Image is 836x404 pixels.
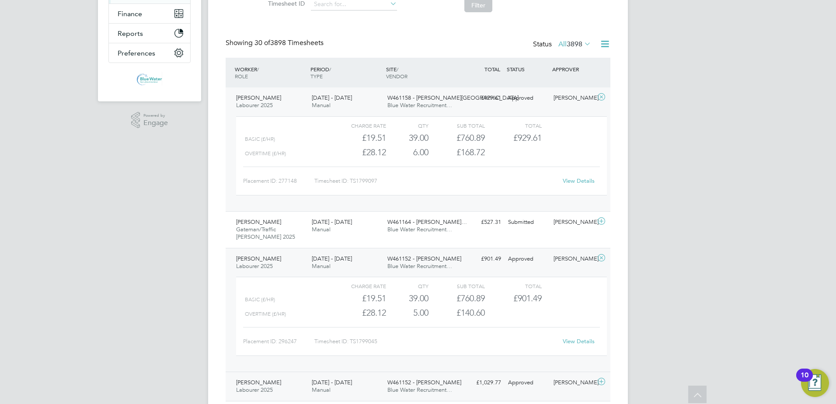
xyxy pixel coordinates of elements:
div: £19.51 [330,131,386,145]
div: 39.00 [386,131,428,145]
div: Total [485,281,541,291]
div: Approved [505,376,550,390]
span: Blue Water Recruitment… [387,262,452,270]
div: £527.31 [459,215,505,230]
span: Overtime (£/HR) [245,150,286,157]
span: Labourer 2025 [236,386,273,394]
div: Placement ID: 296247 [243,334,314,348]
span: Gateman/Traffic [PERSON_NAME] 2025 [236,226,295,240]
div: QTY [386,281,428,291]
span: / [329,66,331,73]
div: QTY [386,120,428,131]
div: Showing [226,38,325,48]
button: Open Resource Center, 10 new notifications [801,369,829,397]
span: [PERSON_NAME] [236,379,281,386]
div: PERIOD [308,61,384,84]
div: £19.51 [330,291,386,306]
div: Total [485,120,541,131]
div: [PERSON_NAME] [550,91,596,105]
div: [PERSON_NAME] [550,376,596,390]
img: bluewaterwales-logo-retina.png [137,72,163,86]
div: Status [533,38,593,51]
span: Basic (£/HR) [245,296,275,303]
span: Labourer 2025 [236,262,273,270]
span: [PERSON_NAME] [236,255,281,262]
span: [DATE] - [DATE] [312,255,352,262]
div: Submitted [505,215,550,230]
span: W461152 - [PERSON_NAME] [387,255,461,262]
div: Charge rate [330,281,386,291]
span: [DATE] - [DATE] [312,94,352,101]
span: Overtime (£/HR) [245,311,286,317]
span: Labourer 2025 [236,101,273,109]
span: Reports [118,29,143,38]
div: Approved [505,91,550,105]
div: SITE [384,61,460,84]
div: 6.00 [386,145,428,160]
div: £28.12 [330,306,386,320]
span: £929.61 [513,132,542,143]
span: Blue Water Recruitment… [387,101,452,109]
div: £1,029.77 [459,376,505,390]
div: Sub Total [428,120,485,131]
a: Go to home page [108,72,191,86]
span: TYPE [310,73,323,80]
div: STATUS [505,61,550,77]
div: £140.60 [428,306,485,320]
span: W461158 - [PERSON_NAME][GEOGRAPHIC_DATA] [387,94,519,101]
button: Reports [109,24,190,43]
span: [PERSON_NAME] [236,94,281,101]
div: Placement ID: 277148 [243,174,314,188]
div: 5.00 [386,306,428,320]
div: £929.61 [459,91,505,105]
span: £901.49 [513,293,542,303]
button: Preferences [109,43,190,63]
div: £28.12 [330,145,386,160]
div: Approved [505,252,550,266]
span: [DATE] - [DATE] [312,218,352,226]
span: Finance [118,10,142,18]
a: View Details [563,177,595,185]
span: 3898 Timesheets [254,38,324,47]
div: WORKER [233,61,308,84]
span: / [397,66,398,73]
span: VENDOR [386,73,408,80]
div: Timesheet ID: TS1799045 [314,334,557,348]
div: 39.00 [386,291,428,306]
span: Manual [312,101,331,109]
span: Blue Water Recruitment… [387,386,452,394]
a: Powered byEngage [131,112,168,129]
div: Charge rate [330,120,386,131]
div: Timesheet ID: TS1799097 [314,174,557,188]
div: [PERSON_NAME] [550,252,596,266]
span: TOTAL [484,66,500,73]
span: Preferences [118,49,155,57]
span: W461164 - [PERSON_NAME]… [387,218,467,226]
label: All [558,40,591,49]
div: £901.49 [459,252,505,266]
span: Manual [312,226,331,233]
span: Powered by [143,112,168,119]
div: 10 [801,375,808,387]
span: 30 of [254,38,270,47]
span: Blue Water Recruitment… [387,226,452,233]
span: [DATE] - [DATE] [312,379,352,386]
div: [PERSON_NAME] [550,215,596,230]
span: / [257,66,259,73]
div: £760.89 [428,131,485,145]
a: View Details [563,338,595,345]
span: Basic (£/HR) [245,136,275,142]
span: W461152 - [PERSON_NAME] [387,379,461,386]
span: Manual [312,262,331,270]
button: Finance [109,4,190,23]
div: Sub Total [428,281,485,291]
div: £760.89 [428,291,485,306]
span: Engage [143,119,168,127]
span: [PERSON_NAME] [236,218,281,226]
div: £168.72 [428,145,485,160]
span: Manual [312,386,331,394]
div: APPROVER [550,61,596,77]
span: ROLE [235,73,248,80]
span: 3898 [567,40,582,49]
